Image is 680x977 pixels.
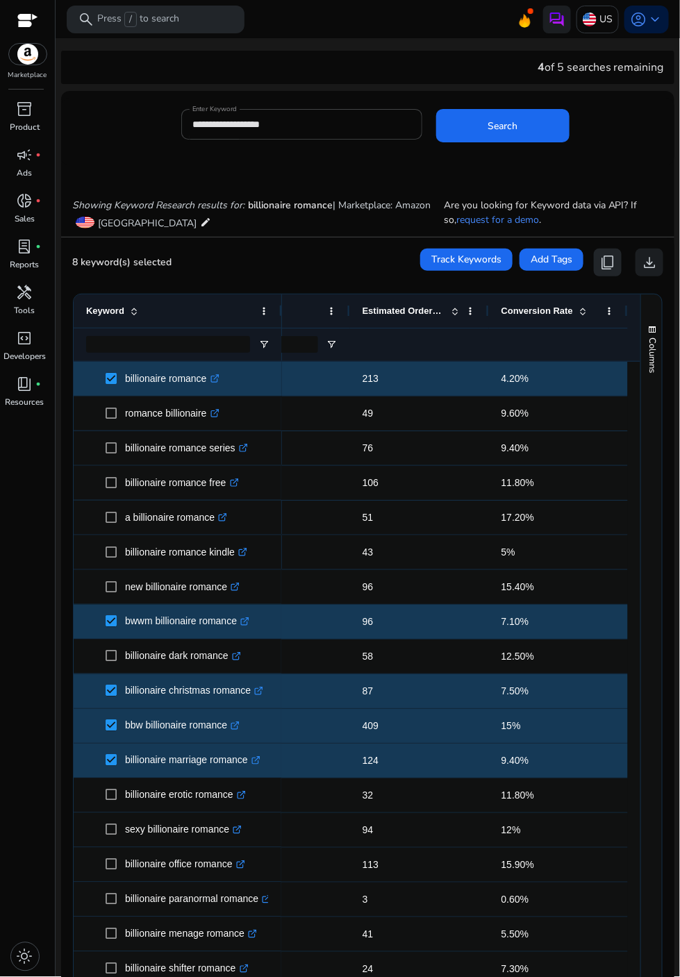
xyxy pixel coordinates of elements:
[363,581,374,592] span: 96
[125,469,239,497] p: billionaire romance free
[583,12,597,26] img: us.svg
[488,119,518,133] span: Search
[17,949,33,965] span: light_mode
[599,7,613,31] p: US
[124,12,137,27] span: /
[78,11,94,28] span: search
[10,258,40,271] p: Reports
[456,213,539,226] a: request for a demo
[501,894,529,905] span: 0.60%
[641,254,658,271] span: download
[86,306,124,316] span: Keyword
[363,546,374,558] span: 43
[363,963,374,974] span: 24
[36,381,42,387] span: fiber_manual_record
[326,339,338,350] button: Open Filter Menu
[192,104,237,114] mat-label: Enter Keyword
[594,249,622,276] button: content_copy
[98,217,197,230] span: [GEOGRAPHIC_DATA]
[501,581,534,592] span: 15.40%
[501,616,529,627] span: 7.10%
[363,859,379,870] span: 113
[363,373,379,384] span: 213
[17,376,33,392] span: book_4
[248,199,333,212] span: billionaire romance
[363,928,374,940] span: 41
[363,442,374,453] span: 76
[501,546,515,558] span: 5%
[531,252,572,267] span: Add Tags
[125,677,263,705] p: billionaire christmas romance
[647,11,663,28] span: keyboard_arrow_down
[17,284,33,301] span: handyman
[538,60,545,75] span: 4
[501,790,534,801] span: 11.80%
[501,477,534,488] span: 11.80%
[501,408,529,419] span: 9.60%
[17,238,33,255] span: lab_profile
[97,12,179,27] p: Press to search
[125,573,240,601] p: new billionaire romance
[17,330,33,346] span: code_blocks
[363,408,374,419] span: 49
[36,244,42,249] span: fiber_manual_record
[125,642,241,671] p: billionaire dark romance
[501,651,534,662] span: 12.50%
[72,256,172,269] span: 8 keyword(s) selected
[125,503,227,532] p: a billionaire romance
[363,720,379,731] span: 409
[125,920,257,949] p: billionaire menage romance
[501,512,534,523] span: 17.20%
[8,70,47,81] p: Marketplace
[17,147,33,163] span: campaign
[501,442,529,453] span: 9.40%
[125,399,219,428] p: romance billionaire
[363,477,379,488] span: 106
[17,167,33,179] p: Ads
[501,720,521,731] span: 15%
[646,337,658,373] span: Columns
[72,199,244,212] i: Showing Keyword Research results for:
[15,212,35,225] p: Sales
[125,712,240,740] p: bbw billionaire romance
[538,59,664,76] div: of 5 searches remaining
[258,339,269,350] button: Open Filter Menu
[420,249,513,271] button: Track Keywords
[36,198,42,203] span: fiber_manual_record
[363,651,374,662] span: 58
[200,214,211,231] mat-icon: edit
[125,816,242,844] p: sexy billionaire romance
[9,44,47,65] img: amazon.svg
[501,306,573,316] span: Conversion Rate
[363,306,446,316] span: Estimated Orders/Month
[501,859,534,870] span: 15.90%
[599,254,616,271] span: content_copy
[444,198,663,227] p: Are you looking for Keyword data via API? If so, .
[15,304,35,317] p: Tools
[86,336,250,353] input: Keyword Filter Input
[363,894,368,905] span: 3
[363,790,374,801] span: 32
[630,11,647,28] span: account_circle
[3,350,46,362] p: Developers
[125,434,248,462] p: billionaire romance series
[501,824,521,835] span: 12%
[501,373,529,384] span: 4.20%
[125,365,219,393] p: billionaire romance
[125,851,245,879] p: billionaire office romance
[36,152,42,158] span: fiber_manual_record
[363,824,374,835] span: 94
[125,538,247,567] p: billionaire romance kindle
[363,616,374,627] span: 96
[436,109,570,142] button: Search
[501,755,529,766] span: 9.40%
[501,963,529,974] span: 7.30%
[501,685,529,696] span: 7.50%
[17,101,33,117] span: inventory_2
[501,928,529,940] span: 5.50%
[636,249,663,276] button: download
[6,396,44,408] p: Resources
[431,252,501,267] span: Track Keywords
[125,608,249,636] p: bwwm billionaire romance
[125,746,260,775] p: billionaire marriage romance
